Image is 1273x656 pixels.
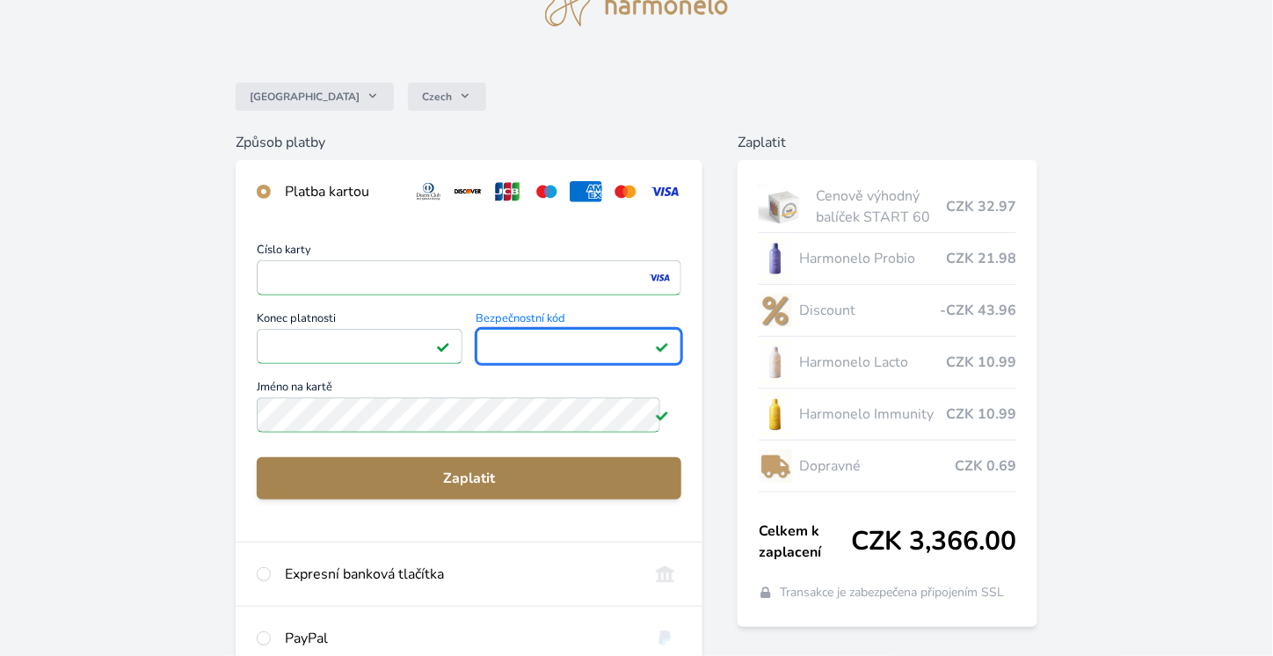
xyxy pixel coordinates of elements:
img: CLEAN_PROBIO_se_stinem_x-lo.jpg [759,237,792,281]
img: discount-lo.png [759,288,792,332]
span: CZK 0.69 [955,456,1016,477]
span: Konec platnosti [257,313,462,329]
img: onlineBanking_CZ.svg [649,564,681,585]
span: -CZK 43.96 [940,300,1016,321]
img: delivery-lo.png [759,444,792,488]
img: visa [648,270,672,286]
img: start.jpg [759,185,809,229]
button: Zaplatit [257,457,681,499]
img: diners.svg [412,181,445,202]
div: PayPal [285,628,635,649]
span: Transakce je zabezpečena připojením SSL [780,584,1004,601]
img: visa.svg [649,181,681,202]
h6: Zaplatit [738,132,1037,153]
iframe: Iframe pro datum vypršení platnosti [265,334,455,359]
input: Jméno na kartěPlatné pole [257,397,660,433]
span: Harmonelo Immunity [799,404,946,425]
div: Platba kartou [285,181,398,202]
div: Expresní banková tlačítka [285,564,635,585]
iframe: Iframe pro bezpečnostní kód [484,334,674,359]
img: CLEAN_LACTO_se_stinem_x-hi-lo.jpg [759,340,792,384]
span: Harmonelo Lacto [799,352,946,373]
span: Celkem k zaplacení [759,521,851,563]
button: [GEOGRAPHIC_DATA] [236,83,394,111]
img: discover.svg [452,181,484,202]
span: Zaplatit [271,468,667,489]
span: CZK 32.97 [946,196,1016,217]
img: Platné pole [655,339,669,354]
img: jcb.svg [491,181,524,202]
img: maestro.svg [531,181,564,202]
button: Czech [408,83,486,111]
span: Harmonelo Probio [799,248,946,269]
span: Cenově výhodný balíček START 60 [816,186,946,228]
span: CZK 3,366.00 [851,526,1016,558]
img: Platné pole [655,408,669,422]
img: Platné pole [436,339,450,354]
h6: Způsob platby [236,132,702,153]
span: Jméno na kartě [257,382,681,397]
span: Bezpečnostní kód [476,313,682,329]
span: CZK 10.99 [946,404,1016,425]
img: mc.svg [609,181,642,202]
span: [GEOGRAPHIC_DATA] [250,90,360,104]
span: Czech [422,90,452,104]
img: amex.svg [570,181,602,202]
span: CZK 21.98 [946,248,1016,269]
iframe: Iframe pro číslo karty [265,266,673,290]
span: Dopravné [799,456,955,477]
span: Číslo karty [257,244,681,260]
span: Discount [799,300,940,321]
span: CZK 10.99 [946,352,1016,373]
img: IMMUNITY_se_stinem_x-lo.jpg [759,392,792,436]
img: paypal.svg [649,628,681,649]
